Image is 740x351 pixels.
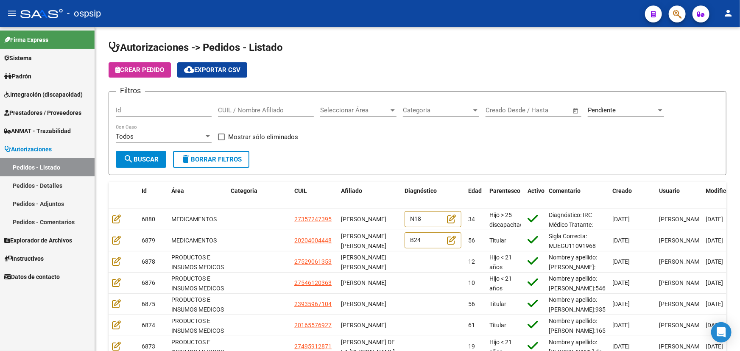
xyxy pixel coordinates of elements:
span: [PERSON_NAME] [659,343,704,350]
span: Buscar [123,156,159,163]
datatable-header-cell: Id [138,182,168,210]
datatable-header-cell: Diagnóstico [401,182,465,210]
span: [PERSON_NAME] [659,216,704,223]
datatable-header-cell: Creado [609,182,656,210]
span: 27529061353 [294,258,332,265]
mat-icon: search [123,154,134,164]
span: Hijo < 21 años [489,254,512,270]
span: Nombre y apellido: [PERSON_NAME]:54612036 NO POSEE CUD, SOLICITE RESUMEN DE HC [549,275,623,320]
button: Buscar [116,151,166,168]
span: [PERSON_NAME] [659,237,704,244]
span: Hijo < 21 años [489,275,512,292]
span: [DATE] [612,279,630,286]
span: 56 [468,301,475,307]
span: 34 [468,216,475,223]
span: [PERSON_NAME] [659,322,704,329]
span: 27495912871 [294,343,332,350]
span: Datos de contacto [4,272,60,281]
span: 61 [468,322,475,329]
span: Id [142,187,147,194]
input: End date [521,106,562,114]
span: Sistema [4,53,32,63]
mat-icon: person [723,8,733,18]
span: - ospsip [67,4,101,23]
span: Categoria [231,187,257,194]
span: [DATE] [612,258,630,265]
span: Nombre y apellido: [PERSON_NAME]:16557692 [PERSON_NAME] [549,318,623,344]
span: Parentesco [489,187,520,194]
button: Crear Pedido [109,62,171,78]
span: MEDICAMENTOS [171,237,217,244]
span: 10 [468,279,475,286]
span: PRODUCTOS E INSUMOS MEDICOS [171,296,224,313]
span: Comentario [549,187,581,194]
span: Borrar Filtros [181,156,242,163]
button: Open calendar [571,106,581,116]
span: Titular [489,301,506,307]
span: [PERSON_NAME] [659,279,704,286]
datatable-header-cell: Comentario [545,182,609,210]
datatable-header-cell: Categoria [227,182,291,210]
span: Mostrar sólo eliminados [228,132,298,142]
span: Todos [116,133,134,140]
span: Afiliado [341,187,362,194]
span: [DATE] [612,237,630,244]
mat-icon: delete [181,154,191,164]
span: 23935967104 [294,301,332,307]
span: Diagnóstico [405,187,437,194]
datatable-header-cell: Activo [524,182,545,210]
span: 6878 [142,258,155,265]
span: Exportar CSV [184,66,240,74]
span: Modificado [706,187,736,194]
mat-icon: cloud_download [184,64,194,75]
span: Creado [612,187,632,194]
div: B24 [405,232,461,249]
span: Edad [468,187,482,194]
input: Start date [486,106,513,114]
span: PRODUCTOS E INSUMOS MEDICOS [171,275,224,292]
span: [PERSON_NAME] [341,279,386,286]
span: [DATE] [706,343,723,350]
span: [DATE] [706,237,723,244]
span: Firma Express [4,35,48,45]
span: 20165576927 [294,322,332,329]
span: 6876 [142,279,155,286]
span: 27546120363 [294,279,332,286]
h3: Filtros [116,85,145,97]
div: N18 [405,211,461,228]
span: Explorador de Archivos [4,236,72,245]
datatable-header-cell: CUIL [291,182,338,210]
span: 56 [468,237,475,244]
span: [PERSON_NAME] [341,216,386,223]
span: [DATE] [612,343,630,350]
span: 6880 [142,216,155,223]
span: Autorizaciones -> Pedidos - Listado [109,42,283,53]
span: [DATE] [612,322,630,329]
span: Área [171,187,184,194]
span: [DATE] [706,322,723,329]
span: Autorizaciones [4,145,52,154]
datatable-header-cell: Edad [465,182,486,210]
span: [DATE] [706,216,723,223]
span: Pendiente [588,106,616,114]
span: Hijo > 25 discapacitado [489,212,527,228]
span: 27357247395 [294,216,332,223]
span: Seleccionar Área [320,106,389,114]
span: Integración (discapacidad) [4,90,83,99]
div: Open Intercom Messenger [711,322,732,343]
span: [DATE] [612,216,630,223]
span: [DATE] [706,258,723,265]
span: Usuario [659,187,680,194]
span: [PERSON_NAME] [659,258,704,265]
span: 6875 [142,301,155,307]
datatable-header-cell: Afiliado [338,182,401,210]
span: 12 [468,258,475,265]
button: Borrar Filtros [173,151,249,168]
span: Nombre y apellido: [PERSON_NAME]:93596710 Clínica Providencia [549,296,623,323]
span: Categoria [403,106,472,114]
span: 6873 [142,343,155,350]
datatable-header-cell: Parentesco [486,182,524,210]
span: Instructivos [4,254,44,263]
datatable-header-cell: Usuario [656,182,702,210]
span: 20204004448 [294,237,332,244]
